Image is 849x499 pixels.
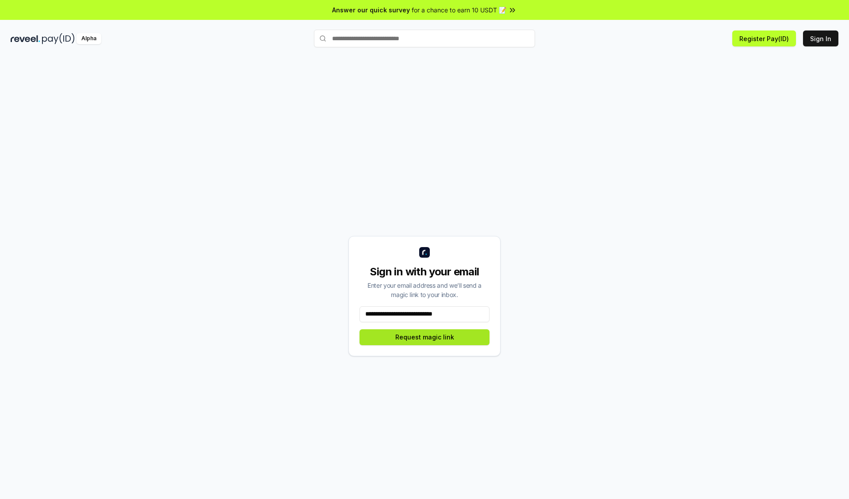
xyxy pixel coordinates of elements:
button: Register Pay(ID) [732,30,796,46]
button: Request magic link [359,329,490,345]
div: Alpha [76,33,101,44]
div: Sign in with your email [359,265,490,279]
button: Sign In [803,30,838,46]
img: reveel_dark [11,33,40,44]
img: logo_small [419,247,430,258]
div: Enter your email address and we’ll send a magic link to your inbox. [359,281,490,299]
span: for a chance to earn 10 USDT 📝 [412,5,506,15]
span: Answer our quick survey [332,5,410,15]
img: pay_id [42,33,75,44]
